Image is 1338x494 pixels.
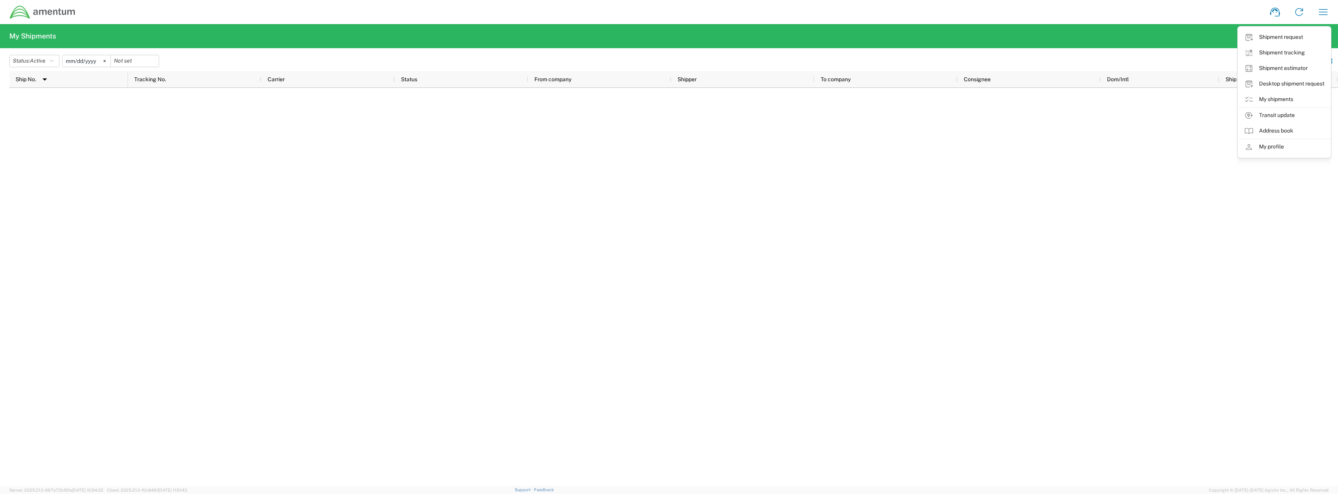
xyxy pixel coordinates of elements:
input: Not set [111,55,159,67]
span: Status [401,76,417,82]
a: Shipment estimator [1238,61,1331,76]
h2: My Shipments [9,31,56,41]
img: dyncorp [9,5,76,19]
span: Dom/Intl [1107,76,1129,82]
span: Tracking No. [134,76,166,82]
span: [DATE] 11:51:43 [158,488,187,492]
a: Support [515,487,534,492]
a: My shipments [1238,92,1331,107]
span: [DATE] 10:54:32 [72,488,103,492]
a: Shipment tracking [1238,45,1331,61]
span: Active [30,58,46,64]
span: To company [821,76,851,82]
a: Address book [1238,123,1331,139]
a: Desktop shipment request [1238,76,1331,92]
a: Shipment request [1238,30,1331,45]
a: My profile [1238,139,1331,155]
a: Feedback [534,487,554,492]
button: Status:Active [9,55,60,67]
span: Ship No. [16,76,36,82]
span: Ship date [1226,76,1249,82]
a: Transit update [1238,108,1331,123]
input: Not set [63,55,110,67]
span: Carrier [268,76,285,82]
img: arrow-dropdown.svg [39,73,51,86]
span: Client: 2025.21.0-f0c8481 [107,488,187,492]
span: From company [534,76,571,82]
span: Copyright © [DATE]-[DATE] Agistix Inc., All Rights Reserved [1209,487,1329,494]
span: Shipper [678,76,697,82]
span: Consignee [964,76,991,82]
span: Server: 2025.21.0-667a72bf6fa [9,488,103,492]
